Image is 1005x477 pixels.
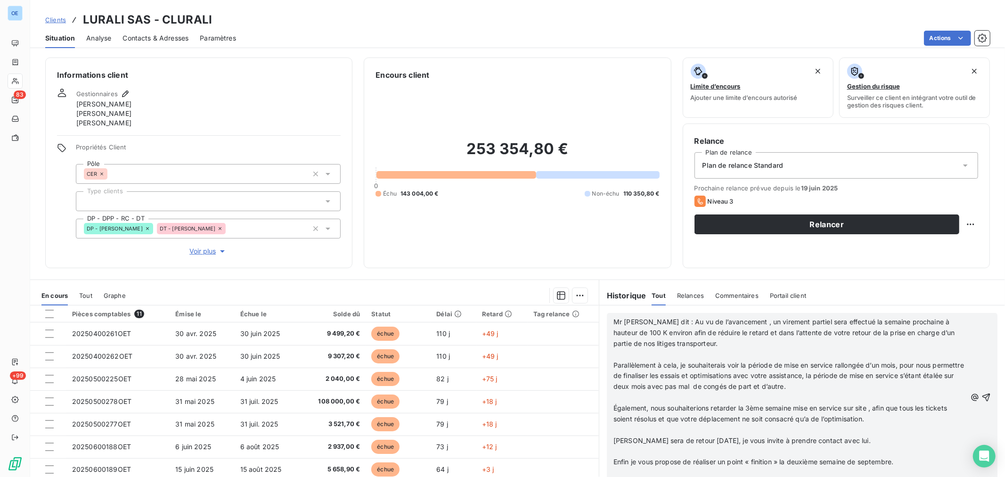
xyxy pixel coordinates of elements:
span: 108 000,00 € [305,397,360,406]
span: échue [371,462,400,477]
div: Échue le [240,310,294,318]
span: Ajouter une limite d’encours autorisé [691,94,798,101]
span: Clients [45,16,66,24]
div: Tag relance [533,310,593,318]
span: Tout [79,292,92,299]
span: échue [371,327,400,341]
span: 15 juin 2025 [175,465,213,473]
span: Non-échu [592,189,620,198]
span: 83 [14,90,26,99]
span: 79 j [436,397,448,405]
div: Émise le [175,310,229,318]
input: Ajouter une valeur [84,197,91,206]
button: Voir plus [76,246,341,256]
span: Limite d’encours [691,82,741,90]
span: 15 août 2025 [240,465,282,473]
span: 6 août 2025 [240,443,279,451]
span: Voir plus [189,247,227,256]
span: En cours [41,292,68,299]
span: 20250600189OET [72,465,131,473]
span: Prochaine relance prévue depuis le [695,184,978,192]
span: 30 avr. 2025 [175,352,216,360]
div: Statut [371,310,425,318]
span: 20250600188OET [72,443,131,451]
span: échue [371,372,400,386]
a: Clients [45,15,66,25]
span: 73 j [436,443,448,451]
span: DP - [PERSON_NAME] [87,226,143,231]
span: 64 j [436,465,449,473]
span: 5 658,90 € [305,465,360,474]
span: +75 j [482,375,498,383]
span: [PERSON_NAME] [76,118,131,128]
span: Contacts & Adresses [123,33,188,43]
h6: Encours client [376,69,429,81]
span: 31 juil. 2025 [240,397,278,405]
span: 20250500278OET [72,397,131,405]
span: Portail client [770,292,806,299]
span: Graphe [104,292,126,299]
span: 110 350,80 € [623,189,660,198]
span: 20250500225OET [72,375,131,383]
h6: Historique [599,290,646,301]
span: 31 juil. 2025 [240,420,278,428]
span: +49 j [482,352,498,360]
span: [PERSON_NAME] [76,109,131,118]
span: Paramètres [200,33,236,43]
span: 20250400262OET [72,352,132,360]
span: Échu [383,189,397,198]
span: Plan de relance Standard [703,161,784,170]
span: 11 [134,310,144,318]
span: Situation [45,33,75,43]
span: Surveiller ce client en intégrant votre outil de gestion des risques client. [847,94,982,109]
div: Solde dû [305,310,360,318]
h2: 253 354,80 € [376,140,659,168]
span: 30 juin 2025 [240,329,280,337]
span: 79 j [436,420,448,428]
span: 30 avr. 2025 [175,329,216,337]
span: 110 j [436,352,450,360]
button: Limite d’encoursAjouter une limite d’encours autorisé [683,58,833,118]
span: CER [87,171,97,177]
span: [PERSON_NAME] sera de retour [DATE], je vous invite à prendre contact avec lui. [613,436,871,444]
img: Logo LeanPay [8,456,23,471]
span: Gestionnaires [76,90,118,98]
span: 19 juin 2025 [801,184,838,192]
div: Open Intercom Messenger [973,445,996,468]
span: 28 mai 2025 [175,375,216,383]
span: [PERSON_NAME] [76,99,131,109]
span: +12 j [482,443,497,451]
span: 31 mai 2025 [175,420,214,428]
span: DT - [PERSON_NAME] [160,226,216,231]
span: Enfin je vous propose de réaliser un point « finition » la deuxième semaine de septembre. [613,458,893,466]
button: Relancer [695,214,959,234]
span: échue [371,349,400,363]
span: Analyse [86,33,111,43]
span: Gestion du risque [847,82,900,90]
span: 20250500277OET [72,420,131,428]
span: Également, nous souhaiterions retarder la 3ème semaine mise en service sur site , afin que tous l... [613,404,949,423]
input: Ajouter une valeur [107,170,115,178]
span: +49 j [482,329,498,337]
span: +3 j [482,465,494,473]
span: Tout [652,292,666,299]
div: Délai [436,310,470,318]
div: Pièces comptables [72,310,164,318]
button: Actions [924,31,971,46]
span: Propriétés Client [76,143,341,156]
span: +18 j [482,397,497,405]
span: échue [371,417,400,431]
input: Ajouter une valeur [226,224,233,233]
span: Mr [PERSON_NAME] dit : Au vu de l’avancement , un virement partiel sera effectué la semaine proch... [613,318,957,347]
span: échue [371,440,400,454]
span: 4 juin 2025 [240,375,276,383]
span: 0 [374,182,378,189]
h3: LURALI SAS - CLURALI [83,11,212,28]
span: 143 004,00 € [400,189,439,198]
span: +18 j [482,420,497,428]
span: Niveau 3 [708,197,734,205]
a: 83 [8,92,22,107]
span: 9 499,20 € [305,329,360,338]
span: 2 937,00 € [305,442,360,452]
span: 31 mai 2025 [175,397,214,405]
